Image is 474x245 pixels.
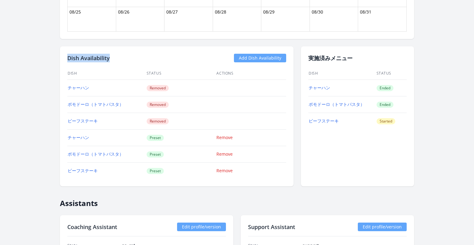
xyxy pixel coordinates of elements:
[60,194,414,208] h2: Assistants
[377,118,395,124] span: Started
[68,168,98,173] a: ビーフステーキ
[309,101,365,107] a: ポモドーロ（トマトパスタ）
[67,67,146,80] th: Dish
[261,7,310,31] td: 08/29
[216,67,286,80] th: Actions
[68,151,124,157] a: ポモドーロ（トマトパスタ）
[147,118,169,124] span: Removed
[248,223,295,231] h2: Support Assistant
[147,151,164,157] span: Preset
[68,7,116,31] td: 08/25
[68,101,124,107] a: ポモドーロ（トマトパスタ）
[377,102,393,108] span: Ended
[147,85,169,91] span: Removed
[67,223,117,231] h2: Coaching Assistant
[309,85,330,91] a: チャーハン
[358,223,407,231] a: Edit profile/version
[147,135,164,141] span: Preset
[358,7,407,31] td: 08/31
[309,118,339,124] a: ビーフステーキ
[213,7,261,31] td: 08/28
[310,7,358,31] td: 08/30
[377,85,393,91] span: Ended
[216,168,233,173] a: Remove
[164,7,213,31] td: 08/27
[116,7,164,31] td: 08/26
[68,118,98,124] a: ビーフステーキ
[68,134,89,140] a: チャーハン
[177,223,226,231] a: Edit profile/version
[308,67,376,80] th: Dish
[376,67,407,80] th: Status
[234,54,286,62] a: Add Dish Availability
[147,168,164,174] span: Preset
[146,67,216,80] th: Status
[68,85,89,91] a: チャーハン
[147,102,169,108] span: Removed
[67,54,110,62] h2: Dish Availability
[216,151,233,157] a: Remove
[216,134,233,140] a: Remove
[308,54,407,62] h2: 実施済みメニュー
